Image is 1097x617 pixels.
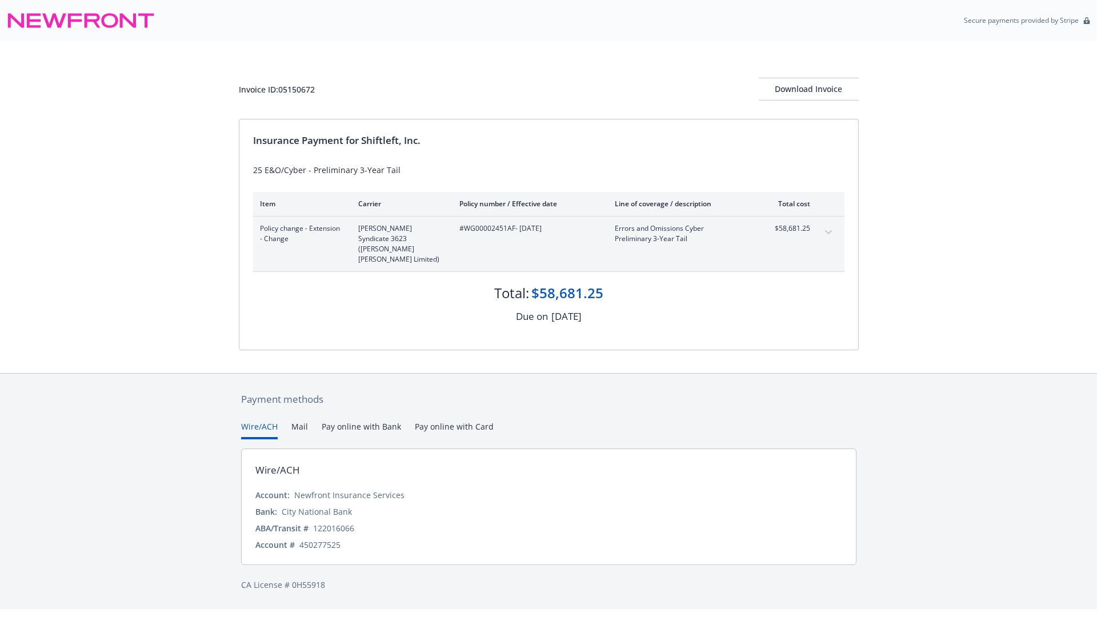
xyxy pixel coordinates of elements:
[459,223,596,234] span: #WG00002451AF - [DATE]
[358,223,441,265] span: [PERSON_NAME] Syndicate 3623 ([PERSON_NAME] [PERSON_NAME] Limited)
[551,309,582,324] div: [DATE]
[241,579,856,591] div: CA License # 0H55918
[241,420,278,439] button: Wire/ACH
[313,522,354,534] div: 122016066
[239,83,315,95] div: Invoice ID: 05150672
[255,489,290,501] div: Account:
[531,283,603,303] div: $58,681.25
[767,199,810,209] div: Total cost
[253,217,844,271] div: Policy change - Extension - Change[PERSON_NAME] Syndicate 3623 ([PERSON_NAME] [PERSON_NAME] Limit...
[358,199,441,209] div: Carrier
[282,506,352,518] div: City National Bank
[819,223,838,242] button: expand content
[255,522,309,534] div: ABA/Transit #
[253,164,844,176] div: 25 E&O/Cyber - Preliminary 3-Year Tail
[759,78,859,100] div: Download Invoice
[260,223,340,244] span: Policy change - Extension - Change
[767,223,810,234] span: $58,681.25
[615,223,749,244] span: Errors and Omissions CyberPreliminary 3-Year Tail
[294,489,405,501] div: Newfront Insurance Services
[615,199,749,209] div: Line of coverage / description
[415,420,494,439] button: Pay online with Card
[255,506,277,518] div: Bank:
[494,283,529,303] div: Total:
[241,392,856,407] div: Payment methods
[322,420,401,439] button: Pay online with Bank
[459,199,596,209] div: Policy number / Effective date
[615,234,749,244] span: Preliminary 3-Year Tail
[255,463,300,478] div: Wire/ACH
[759,78,859,101] button: Download Invoice
[260,199,340,209] div: Item
[291,420,308,439] button: Mail
[299,539,341,551] div: 450277525
[516,309,548,324] div: Due on
[253,133,844,148] div: Insurance Payment for Shiftleft, Inc.
[964,15,1079,25] p: Secure payments provided by Stripe
[615,223,749,234] span: Errors and Omissions Cyber
[255,539,295,551] div: Account #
